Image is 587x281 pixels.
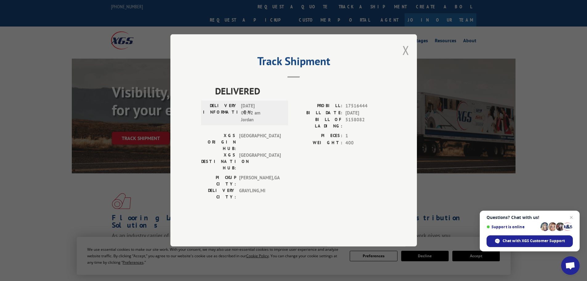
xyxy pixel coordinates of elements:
[239,133,281,152] span: [GEOGRAPHIC_DATA]
[294,133,342,140] label: PIECES:
[241,103,283,124] span: [DATE] 08:42 am Jordan
[294,103,342,110] label: PROBILL:
[561,256,580,275] div: Open chat
[294,117,342,130] label: BILL OF LADING:
[239,188,281,200] span: GRAYLING , MI
[215,84,386,98] span: DELIVERED
[201,152,236,171] label: XGS DESTINATION HUB:
[201,57,386,68] h2: Track Shipment
[201,133,236,152] label: XGS ORIGIN HUB:
[503,238,565,244] span: Chat with XGS Customer Support
[568,214,575,221] span: Close chat
[345,117,386,130] span: 5158082
[345,110,386,117] span: [DATE]
[239,152,281,171] span: [GEOGRAPHIC_DATA]
[294,110,342,117] label: BILL DATE:
[201,188,236,200] label: DELIVERY CITY:
[294,139,342,147] label: WEIGHT:
[203,103,238,124] label: DELIVERY INFORMATION:
[345,133,386,140] span: 1
[487,225,538,229] span: Support is online
[345,139,386,147] span: 400
[239,175,281,188] span: [PERSON_NAME] , GA
[487,235,573,247] div: Chat with XGS Customer Support
[201,175,236,188] label: PICKUP CITY:
[345,103,386,110] span: 17516444
[487,215,573,220] span: Questions? Chat with us!
[402,42,409,58] button: Close modal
